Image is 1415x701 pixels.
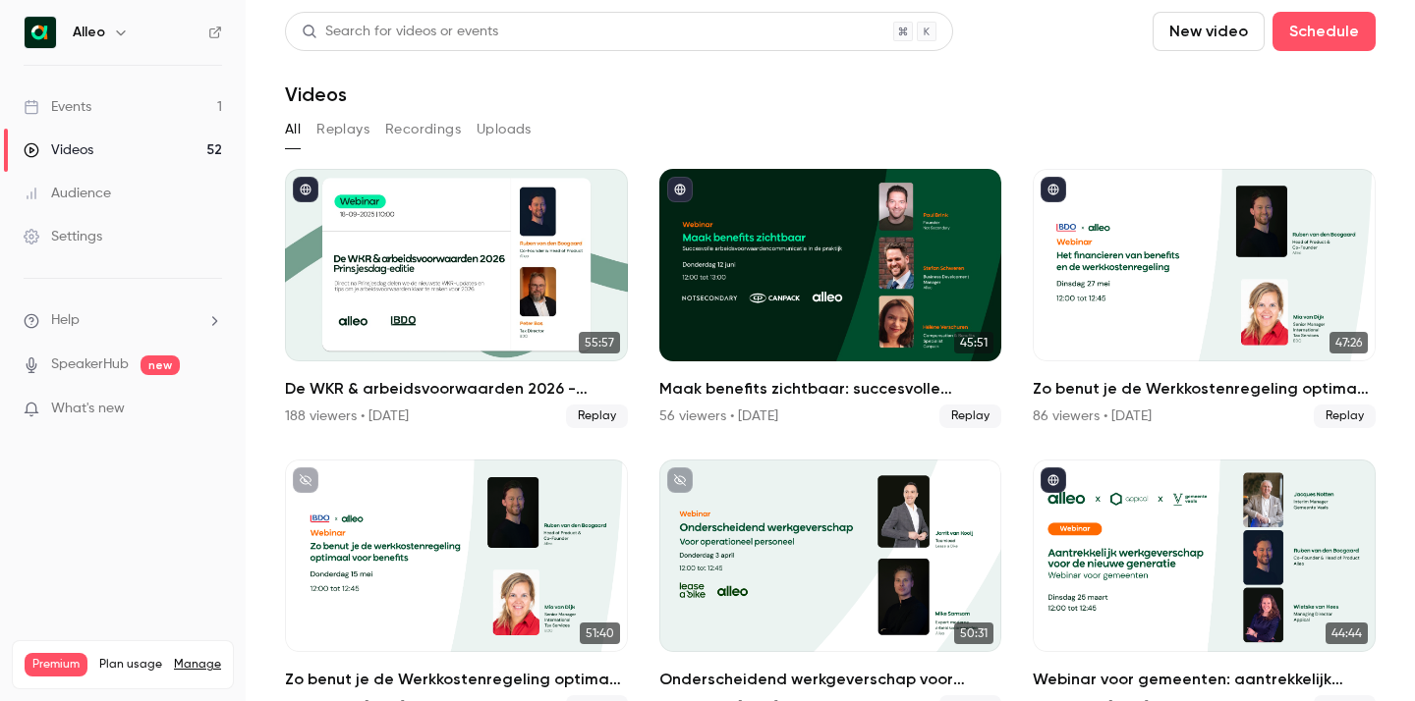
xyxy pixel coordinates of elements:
[24,184,111,203] div: Audience
[659,406,778,426] div: 56 viewers • [DATE]
[1033,377,1376,401] h2: Zo benut je de Werkkostenregeling optimaal voor benefits
[1041,177,1066,202] button: published
[1314,404,1376,428] span: Replay
[1326,622,1368,644] span: 44:44
[141,355,180,375] span: new
[293,467,318,493] button: unpublished
[659,377,1002,401] h2: Maak benefits zichtbaar: succesvolle arbeidsvoorwaarden communicatie in de praktijk
[24,227,102,246] div: Settings
[285,114,301,145] button: All
[293,177,318,202] button: published
[385,114,461,145] button: Recordings
[1273,12,1376,51] button: Schedule
[99,657,162,673] span: Plan usage
[51,399,125,419] span: What's new
[316,114,369,145] button: Replays
[1153,12,1265,51] button: New video
[285,668,628,691] h2: Zo benut je de Werkkostenregeling optimaal voor benefits
[1330,332,1368,353] span: 47:26
[579,332,620,353] span: 55:57
[51,354,129,375] a: SpeakerHub
[659,169,1002,428] li: Maak benefits zichtbaar: succesvolle arbeidsvoorwaarden communicatie in de praktijk
[667,177,693,202] button: published
[25,17,56,48] img: Alleo
[477,114,532,145] button: Uploads
[1041,467,1066,493] button: published
[285,169,628,428] a: 55:57De WKR & arbeidsvoorwaarden 2026 - [DATE] editie188 viewers • [DATE]Replay
[25,653,87,676] span: Premium
[24,97,91,117] div: Events
[939,404,1001,428] span: Replay
[659,668,1002,691] h2: Onderscheidend werkgeverschap voor operationeel personeel
[954,332,993,353] span: 45:51
[24,310,222,331] li: help-dropdown-opener
[285,169,628,428] li: De WKR & arbeidsvoorwaarden 2026 - Prinsjesdag editie
[73,23,105,42] h6: Alleo
[285,82,347,106] h1: Videos
[285,377,628,401] h2: De WKR & arbeidsvoorwaarden 2026 - [DATE] editie
[24,140,93,160] div: Videos
[302,22,498,42] div: Search for videos or events
[1033,169,1376,428] a: 47:26Zo benut je de Werkkostenregeling optimaal voor benefits86 viewers • [DATE]Replay
[1033,406,1152,426] div: 86 viewers • [DATE]
[580,622,620,644] span: 51:40
[174,657,221,673] a: Manage
[566,404,628,428] span: Replay
[285,406,409,426] div: 188 viewers • [DATE]
[285,12,1376,689] section: Videos
[1033,169,1376,428] li: Zo benut je de Werkkostenregeling optimaal voor benefits
[659,169,1002,428] a: 45:51Maak benefits zichtbaar: succesvolle arbeidsvoorwaarden communicatie in de praktijk56 viewer...
[198,401,222,418] iframe: Noticeable Trigger
[1033,668,1376,691] h2: Webinar voor gemeenten: aantrekkelijk werkgeverschap voor de nieuwe generatie
[954,622,993,644] span: 50:31
[667,467,693,493] button: unpublished
[51,310,80,331] span: Help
